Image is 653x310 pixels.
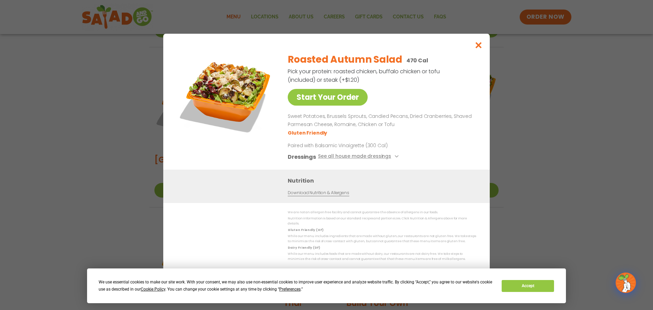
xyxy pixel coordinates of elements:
p: 470 Cal [406,56,428,65]
p: While our menu includes ingredients that are made without gluten, our restaurants are not gluten ... [288,234,476,244]
div: We use essential cookies to make our site work. With your consent, we may also use non-essential ... [99,279,493,293]
img: wpChatIcon [616,273,635,292]
button: Accept [502,280,554,292]
h3: Nutrition [288,176,480,185]
a: Start Your Order [288,89,368,106]
div: Cookie Consent Prompt [87,268,566,303]
a: Download Nutrition & Allergens [288,189,349,196]
p: Paired with Balsamic Vinaigrette (300 Cal) [288,142,414,149]
p: Pick your protein: roasted chicken, buffalo chicken or tofu (included) or steak (+$1.20) [288,67,441,84]
p: Nutrition information is based on our standard recipes and portion sizes. Click Nutrition & Aller... [288,216,476,227]
li: Gluten Friendly [288,129,328,136]
h2: Roasted Autumn Salad [288,52,402,67]
button: See all house made dressings [318,152,401,161]
strong: Gluten Friendly (GF) [288,228,323,232]
img: Featured product photo for Roasted Autumn Salad [179,47,274,143]
p: Sweet Potatoes, Brussels Sprouts, Candied Pecans, Dried Cranberries, Shaved Parmesan Cheese, Roma... [288,112,473,129]
h3: Dressings [288,152,316,161]
p: While our menu includes foods that are made without dairy, our restaurants are not dairy free. We... [288,251,476,262]
span: Preferences [279,287,301,292]
p: We are not an allergen free facility and cannot guarantee the absence of allergens in our foods. [288,210,476,215]
button: Close modal [468,34,490,57]
strong: Dairy Friendly (DF) [288,245,320,249]
span: Cookie Policy [141,287,165,292]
